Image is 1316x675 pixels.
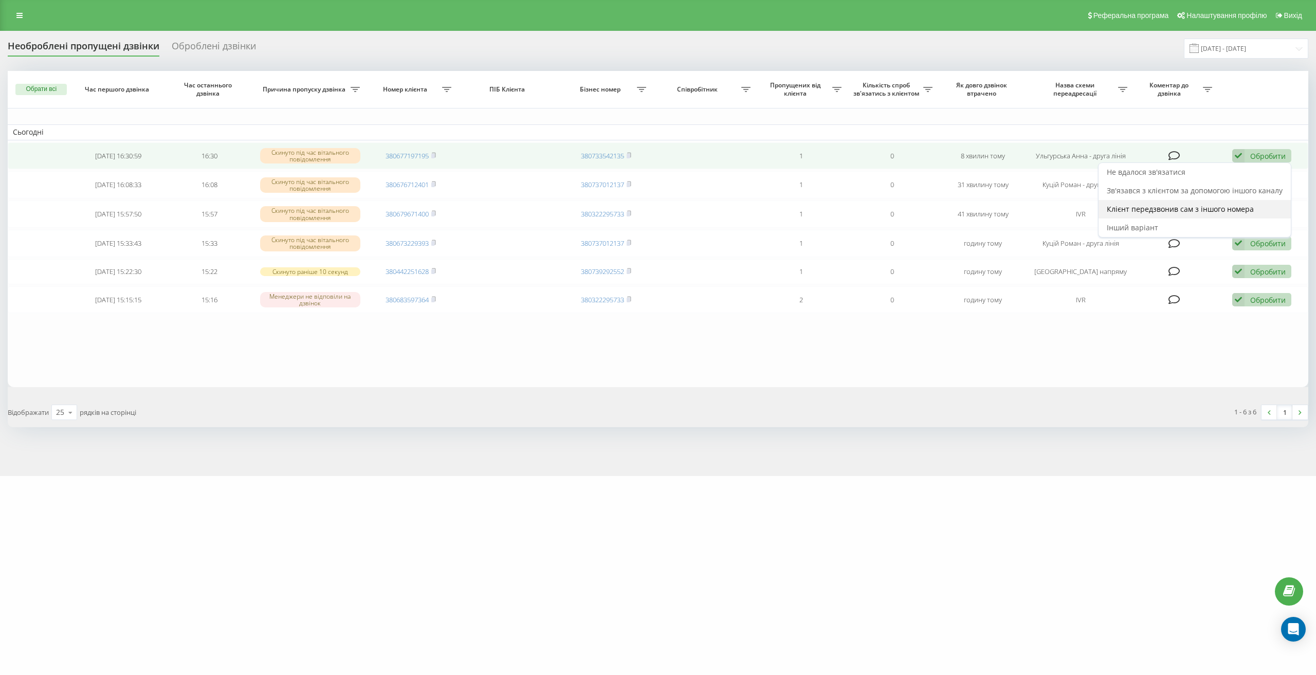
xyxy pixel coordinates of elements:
[8,41,159,57] div: Необроблені пропущені дзвінки
[164,171,255,198] td: 16:08
[1138,81,1202,97] span: Коментар до дзвінка
[565,85,637,94] span: Бізнес номер
[1034,81,1118,97] span: Назва схеми переадресації
[847,259,938,284] td: 0
[15,84,67,95] button: Обрати всі
[172,41,256,57] div: Оброблені дзвінки
[756,142,847,170] td: 1
[1250,295,1286,305] div: Обробити
[581,295,624,304] a: 380322295733
[847,286,938,314] td: 0
[581,180,624,189] a: 380737012137
[938,200,1029,228] td: 41 хвилину тому
[1029,171,1132,198] td: Куцій Роман - друга лінія
[847,142,938,170] td: 0
[164,142,255,170] td: 16:30
[164,286,255,314] td: 15:16
[1250,239,1286,248] div: Обробити
[386,267,429,276] a: 380442251628
[386,151,429,160] a: 380677197195
[581,267,624,276] a: 380739292552
[386,239,429,248] a: 380673229393
[82,85,154,94] span: Час першого дзвінка
[260,292,360,307] div: Менеджери не відповіли на дзвінок
[1186,11,1267,20] span: Налаштування профілю
[73,142,164,170] td: [DATE] 16:30:59
[847,200,938,228] td: 0
[260,85,351,94] span: Причина пропуску дзвінка
[581,209,624,218] a: 380322295733
[173,81,245,97] span: Час останнього дзвінка
[1250,151,1286,161] div: Обробити
[756,259,847,284] td: 1
[938,142,1029,170] td: 8 хвилин тому
[164,230,255,257] td: 15:33
[938,230,1029,257] td: годину тому
[73,230,164,257] td: [DATE] 15:33:43
[260,177,360,193] div: Скинуто під час вітального повідомлення
[852,81,923,97] span: Кількість спроб зв'язатись з клієнтом
[847,171,938,198] td: 0
[1234,407,1256,417] div: 1 - 6 з 6
[1029,286,1132,314] td: IVR
[164,200,255,228] td: 15:57
[260,235,360,251] div: Скинуто під час вітального повідомлення
[8,124,1308,140] td: Сьогодні
[386,180,429,189] a: 380676712401
[1281,617,1306,642] div: Open Intercom Messenger
[73,171,164,198] td: [DATE] 16:08:33
[1093,11,1169,20] span: Реферальна програма
[386,295,429,304] a: 380683597364
[938,286,1029,314] td: годину тому
[260,148,360,163] div: Скинуто під час вітального повідомлення
[1029,142,1132,170] td: Ульгурська Анна - друга лінія
[656,85,741,94] span: Співробітник
[1250,267,1286,277] div: Обробити
[164,259,255,284] td: 15:22
[1029,230,1132,257] td: Куцій Роман - друга лінія
[386,209,429,218] a: 380679671400
[73,259,164,284] td: [DATE] 15:22:30
[761,81,832,97] span: Пропущених від клієнта
[581,239,624,248] a: 380737012137
[847,230,938,257] td: 0
[1107,223,1158,232] span: Інший варіант
[1107,167,1185,177] span: Не вдалося зв'язатися
[756,200,847,228] td: 1
[73,200,164,228] td: [DATE] 15:57:50
[1277,405,1292,419] a: 1
[73,286,164,314] td: [DATE] 15:15:15
[1029,259,1132,284] td: [GEOGRAPHIC_DATA] напряму
[947,81,1019,97] span: Як довго дзвінок втрачено
[371,85,442,94] span: Номер клієнта
[1107,204,1254,214] span: Клієнт передзвонив сам з іншого номера
[8,408,49,417] span: Відображати
[756,171,847,198] td: 1
[1107,186,1283,195] span: Зв'язався з клієнтом за допомогою іншого каналу
[938,259,1029,284] td: годину тому
[1284,11,1302,20] span: Вихід
[80,408,136,417] span: рядків на сторінці
[756,286,847,314] td: 2
[56,407,64,417] div: 25
[938,171,1029,198] td: 31 хвилину тому
[1029,200,1132,228] td: IVR
[581,151,624,160] a: 380733542135
[260,206,360,222] div: Скинуто під час вітального повідомлення
[466,85,551,94] span: ПІБ Клієнта
[260,267,360,276] div: Скинуто раніше 10 секунд
[756,230,847,257] td: 1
